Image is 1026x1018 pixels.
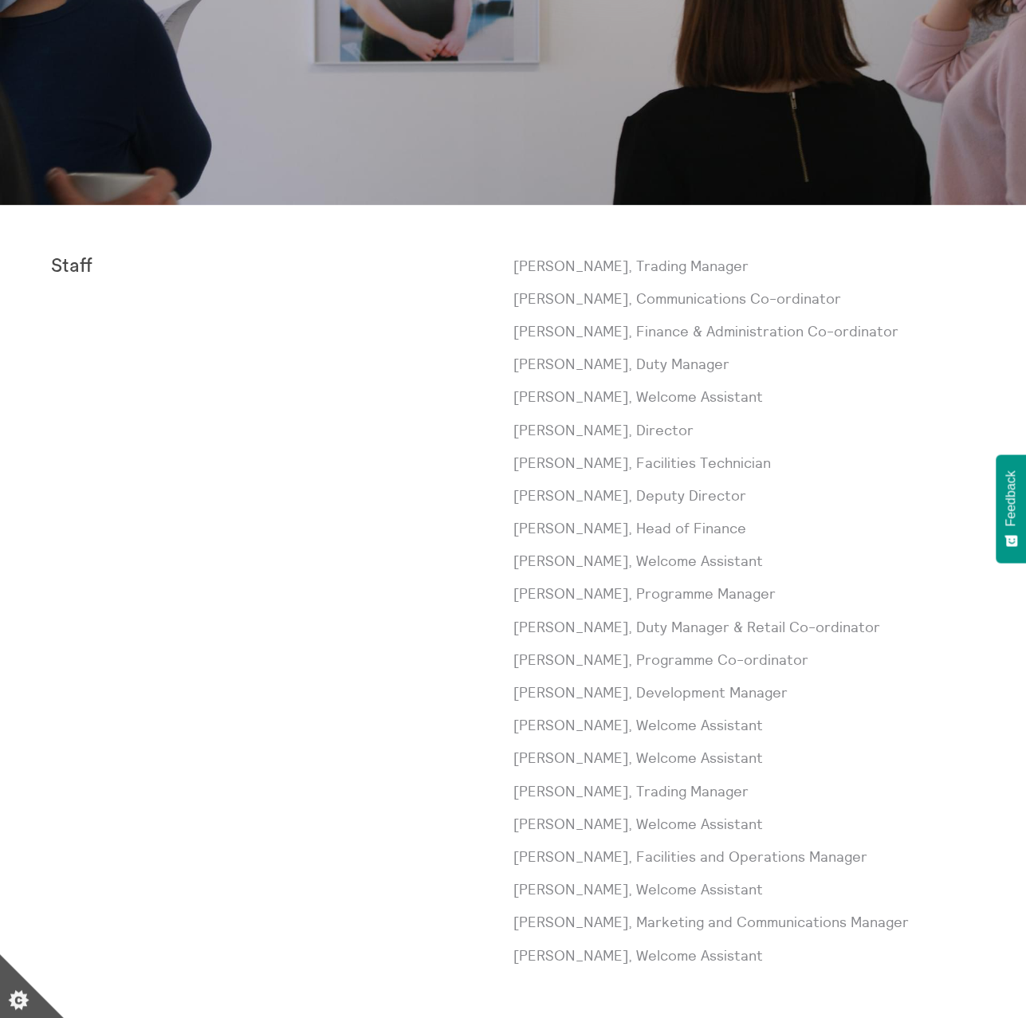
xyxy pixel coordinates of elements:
p: [PERSON_NAME], Marketing and Communications Manager [513,912,976,932]
p: [PERSON_NAME], Programme Co-ordinator [513,650,976,670]
p: [PERSON_NAME], Facilities Technician [513,453,976,473]
span: Feedback [1004,470,1018,526]
p: [PERSON_NAME], Duty Manager & Retail Co-ordinator [513,617,976,637]
p: [PERSON_NAME], Facilities and Operations Manager [513,847,976,867]
p: [PERSON_NAME], Welcome Assistant [513,551,976,571]
p: [PERSON_NAME], Welcome Assistant [513,748,976,768]
strong: Staff [51,257,92,276]
p: [PERSON_NAME], Trading Manager [513,256,976,276]
p: [PERSON_NAME], Deputy Director [513,485,976,505]
p: [PERSON_NAME], Finance & Administration Co-ordinator [513,321,976,341]
button: Feedback - Show survey [996,454,1026,563]
p: [PERSON_NAME], Welcome Assistant [513,387,976,407]
p: [PERSON_NAME], Welcome Assistant [513,715,976,735]
p: [PERSON_NAME], Trading Manager [513,781,976,801]
p: [PERSON_NAME], Communications Co-ordinator [513,289,976,309]
p: [PERSON_NAME], Duty Manager [513,354,976,374]
p: [PERSON_NAME], Welcome Assistant [513,814,976,834]
p: [PERSON_NAME], Welcome Assistant [513,945,976,985]
p: [PERSON_NAME], Development Manager [513,682,976,702]
p: [PERSON_NAME], Welcome Assistant [513,879,976,899]
p: [PERSON_NAME], Director [513,420,976,440]
p: [PERSON_NAME], Programme Manager [513,584,976,603]
p: [PERSON_NAME], Head of Finance [513,518,976,538]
